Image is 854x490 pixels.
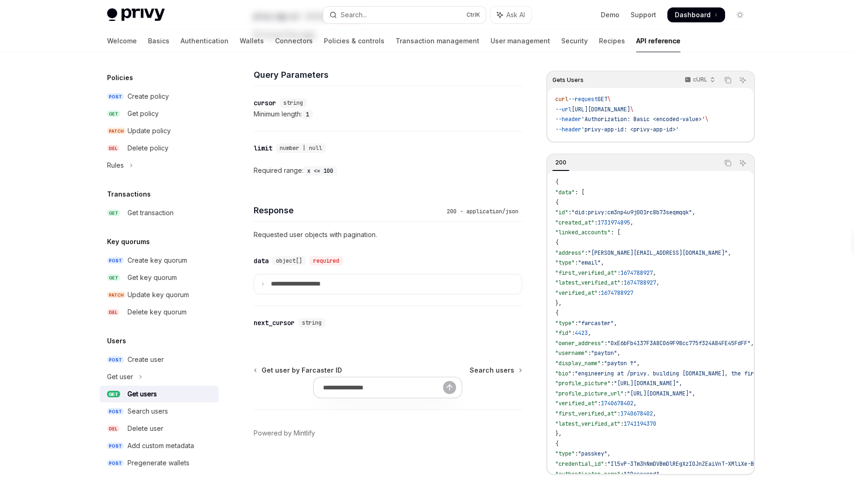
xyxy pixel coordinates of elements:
span: "fid" [555,329,572,337]
span: number | null [280,144,322,152]
a: POSTCreate user [100,351,219,368]
a: Powered by Mintlify [254,429,315,438]
span: \ [630,105,633,113]
span: "id" [555,209,568,216]
span: : [ [575,188,585,196]
span: POST [107,460,124,467]
a: GETGet policy [100,105,219,122]
div: Search users [128,406,168,417]
span: "passkey" [578,450,607,457]
div: Pregenerate wallets [128,457,189,469]
a: POSTPregenerate wallets [100,455,219,471]
button: Ask AI [737,157,749,169]
span: GET [107,110,120,117]
a: Transaction management [396,30,479,52]
span: : [572,329,575,337]
span: string [283,99,303,107]
span: object[] [276,257,302,265]
span: "credential_id" [555,460,604,468]
span: "0xE6bFb4137F3A8C069F98cc775f324A84FE45FdFF" [607,339,751,347]
span: "type" [555,259,575,266]
button: Send message [443,381,456,394]
span: \ [607,95,611,103]
span: "owner_address" [555,339,604,347]
a: Basics [148,30,169,52]
span: DEL [107,425,119,432]
span: : [604,339,607,347]
span: : [575,450,578,457]
span: GET [107,391,120,398]
code: 1 [302,110,313,119]
div: Required range: [254,165,522,176]
span: DEL [107,145,119,152]
div: Update key quorum [128,289,189,300]
span: 1674788927 [601,289,633,296]
a: Demo [601,10,619,20]
span: Dashboard [675,10,711,20]
span: : [585,249,588,256]
div: data [254,256,269,265]
span: }, [555,430,562,437]
a: Support [631,10,656,20]
span: , [656,279,659,286]
a: Connectors [275,30,313,52]
h5: Transactions [107,189,151,200]
span: Gets Users [552,76,584,84]
span: Ctrl K [466,11,480,19]
span: [URL][DOMAIN_NAME] [572,105,630,113]
span: 1741194370 [624,420,656,427]
span: , [653,410,656,417]
h5: Users [107,335,126,347]
a: Get user by Farcaster ID [255,366,342,375]
span: , [653,269,656,276]
a: API reference [636,30,680,52]
a: POSTCreate key quorum [100,252,219,269]
div: Get policy [128,108,159,119]
span: "authenticator_name" [555,470,620,477]
span: : [598,400,601,407]
div: limit [254,143,272,153]
span: 1674788927 [624,279,656,286]
span: "first_verified_at" [555,269,617,276]
span: : [575,319,578,327]
span: , [607,450,611,457]
div: 200 - application/json [443,207,522,216]
h5: Policies [107,72,133,83]
span: --header [555,125,581,133]
p: Requested user objects with pagination. [254,229,522,240]
a: Welcome [107,30,137,52]
div: cursor [254,98,276,108]
div: Delete user [128,423,163,434]
button: Copy the contents from the code block [722,74,734,86]
span: "linked_accounts" [555,229,611,236]
a: Search users [470,366,521,375]
span: "payton" [591,349,617,357]
span: "verified_at" [555,289,598,296]
span: { [555,238,558,246]
span: "created_at" [555,218,594,226]
span: Search users [470,366,514,375]
h4: Response [254,204,443,217]
span: "profile_picture" [555,380,611,387]
div: Add custom metadata [128,440,194,451]
span: , [659,470,663,477]
span: : [620,420,624,427]
span: "type" [555,319,575,327]
a: POSTCreate policy [100,88,219,105]
span: "[URL][DOMAIN_NAME]" [627,389,692,397]
code: x <= 100 [303,166,337,176]
span: --request [568,95,598,103]
span: --url [555,105,572,113]
span: "address" [555,249,585,256]
span: POST [107,257,124,264]
span: : [572,369,575,377]
a: Security [561,30,588,52]
span: curl [555,95,568,103]
span: , [588,329,591,337]
div: Rules [107,160,124,171]
span: "email" [578,259,601,266]
div: Get users [128,388,157,400]
button: Ask AI [737,74,749,86]
div: Minimum length: [254,109,522,120]
a: Authentication [181,30,229,52]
